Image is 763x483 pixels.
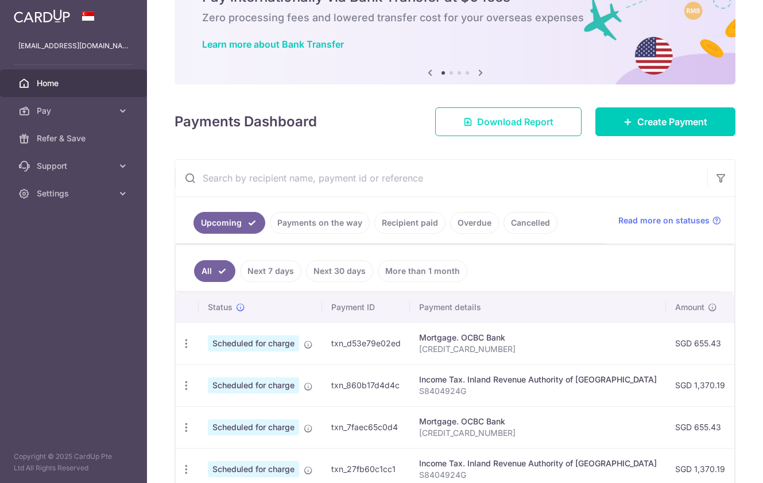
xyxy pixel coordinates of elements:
[194,260,235,282] a: All
[175,111,317,132] h4: Payments Dashboard
[435,107,582,136] a: Download Report
[595,107,735,136] a: Create Payment
[208,335,299,351] span: Scheduled for charge
[374,212,446,234] a: Recipient paid
[202,11,708,25] h6: Zero processing fees and lowered transfer cost for your overseas expenses
[503,212,557,234] a: Cancelled
[637,115,707,129] span: Create Payment
[419,343,657,355] p: [CREDIT_CARD_NUMBER]
[419,458,657,469] div: Income Tax. Inland Revenue Authority of [GEOGRAPHIC_DATA]
[37,188,113,199] span: Settings
[240,260,301,282] a: Next 7 days
[208,461,299,477] span: Scheduled for charge
[37,105,113,117] span: Pay
[202,38,344,50] a: Learn more about Bank Transfer
[37,133,113,144] span: Refer & Save
[322,364,410,406] td: txn_860b17d4d4c
[419,374,657,385] div: Income Tax. Inland Revenue Authority of [GEOGRAPHIC_DATA]
[477,115,553,129] span: Download Report
[675,302,704,313] span: Amount
[378,260,467,282] a: More than 1 month
[419,332,657,343] div: Mortgage. OCBC Bank
[419,385,657,397] p: S8404924G
[419,427,657,439] p: [CREDIT_CARD_NUMBER]
[666,406,737,448] td: SGD 655.43
[666,364,737,406] td: SGD 1,370.19
[26,8,50,18] span: Help
[618,215,710,226] span: Read more on statuses
[322,322,410,364] td: txn_d53e79e02ed
[18,40,129,52] p: [EMAIL_ADDRESS][DOMAIN_NAME]
[419,469,657,481] p: S8404924G
[37,78,113,89] span: Home
[208,377,299,393] span: Scheduled for charge
[666,322,737,364] td: SGD 655.43
[322,292,410,322] th: Payment ID
[208,419,299,435] span: Scheduled for charge
[306,260,373,282] a: Next 30 days
[410,292,666,322] th: Payment details
[450,212,499,234] a: Overdue
[419,416,657,427] div: Mortgage. OCBC Bank
[175,160,707,196] input: Search by recipient name, payment id or reference
[193,212,265,234] a: Upcoming
[618,215,721,226] a: Read more on statuses
[37,160,113,172] span: Support
[270,212,370,234] a: Payments on the way
[14,9,70,23] img: CardUp
[208,302,233,313] span: Status
[322,406,410,448] td: txn_7faec65c0d4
